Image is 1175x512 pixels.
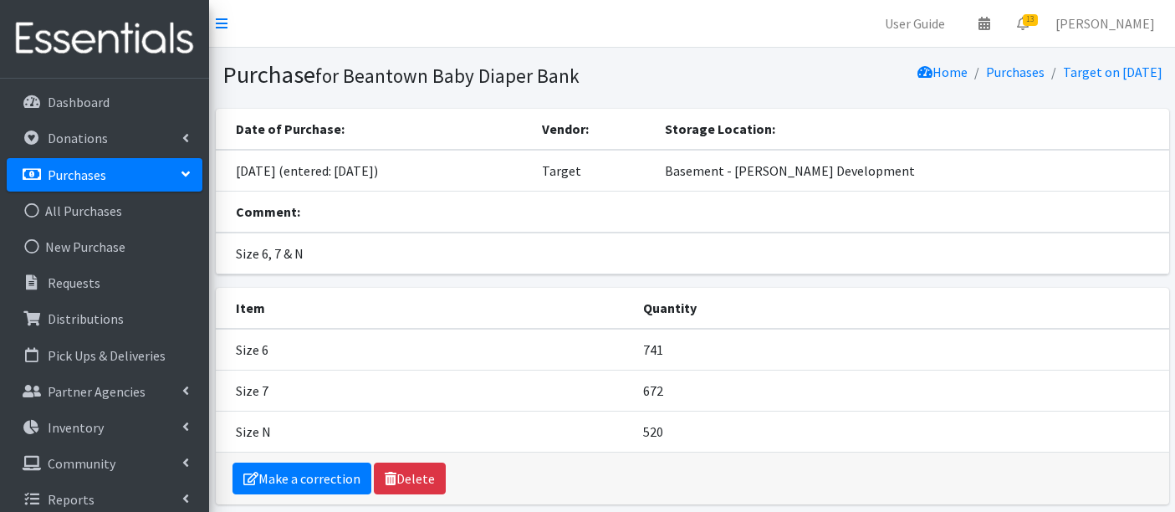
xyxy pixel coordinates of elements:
[48,130,108,146] p: Donations
[1063,64,1162,80] a: Target on [DATE]
[232,463,371,494] a: Make a correction
[986,64,1045,80] a: Purchases
[532,150,655,192] td: Target
[917,64,968,80] a: Home
[216,109,532,150] th: Date of Purchase:
[871,7,958,40] a: User Guide
[48,94,110,110] p: Dashboard
[222,60,687,90] h1: Purchase
[7,11,202,67] img: HumanEssentials
[7,266,202,300] a: Requests
[655,150,1169,192] td: Basement - [PERSON_NAME] Development
[216,411,634,452] td: Size N
[48,274,100,291] p: Requests
[216,192,1169,233] th: Comment:
[532,109,655,150] th: Vendor:
[216,150,532,192] td: [DATE] (entered: [DATE])
[7,375,202,408] a: Partner Agencies
[48,166,106,183] p: Purchases
[633,329,1168,371] td: 741
[48,491,95,508] p: Reports
[7,158,202,192] a: Purchases
[7,194,202,228] a: All Purchases
[216,329,634,371] td: Size 6
[48,310,124,327] p: Distributions
[7,411,202,444] a: Inventory
[633,288,1168,329] th: Quantity
[315,64,580,88] small: for Beantown Baby Diaper Bank
[655,109,1169,150] th: Storage Location:
[48,455,115,472] p: Community
[7,121,202,155] a: Donations
[216,233,1169,274] td: Size 6, 7 & N
[216,288,634,329] th: Item
[216,370,634,411] td: Size 7
[374,463,446,494] a: Delete
[7,302,202,335] a: Distributions
[7,230,202,264] a: New Purchase
[7,339,202,372] a: Pick Ups & Deliveries
[48,419,104,436] p: Inventory
[633,411,1168,452] td: 520
[48,383,146,400] p: Partner Agencies
[633,370,1168,411] td: 672
[48,347,166,364] p: Pick Ups & Deliveries
[1004,7,1042,40] a: 13
[7,85,202,119] a: Dashboard
[7,447,202,480] a: Community
[1042,7,1168,40] a: [PERSON_NAME]
[1023,14,1038,26] span: 13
